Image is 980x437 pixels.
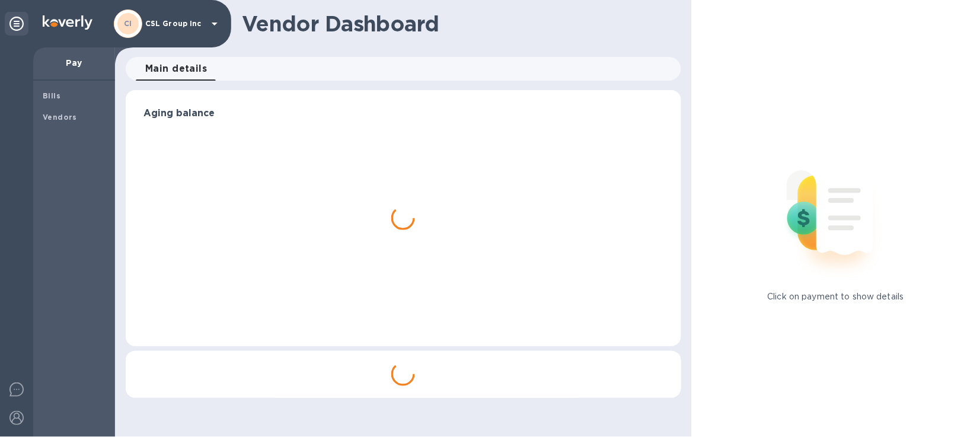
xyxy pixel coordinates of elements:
[242,11,673,36] h1: Vendor Dashboard
[43,15,92,30] img: Logo
[143,108,663,119] h3: Aging balance
[5,12,28,36] div: Unpin categories
[768,291,904,303] p: Click on payment to show details
[43,91,60,100] b: Bills
[124,19,132,28] b: CI
[145,60,208,77] span: Main details
[43,57,106,69] p: Pay
[145,20,205,28] p: CSL Group Inc
[43,113,77,122] b: Vendors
